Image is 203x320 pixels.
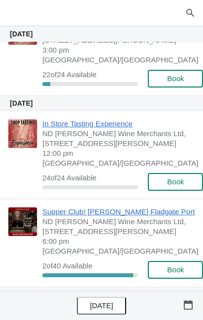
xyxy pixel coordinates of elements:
span: In Store Tasting Experience [42,119,198,129]
span: Book [167,266,184,274]
button: Book [148,173,203,191]
h2: [DATE] [10,29,193,39]
span: ND [PERSON_NAME] Wine Merchants Ltd, [STREET_ADDRESS][PERSON_NAME] [42,217,198,236]
button: Book [148,70,203,87]
span: 6:00 pm [GEOGRAPHIC_DATA]/[GEOGRAPHIC_DATA] [42,236,198,256]
h2: [DATE] [10,98,193,108]
button: [DATE] [77,297,126,315]
span: Book [167,178,184,186]
span: ND [PERSON_NAME] Wine Merchants Ltd, [STREET_ADDRESS][PERSON_NAME] [42,129,198,148]
span: 3:00 pm [GEOGRAPHIC_DATA]/[GEOGRAPHIC_DATA] [42,45,198,65]
span: Book [167,75,184,83]
button: Book [148,261,203,279]
span: 22 of 24 Available [42,70,97,79]
span: Supper Club! [PERSON_NAME] Fladgate Port [42,207,198,217]
span: 12:00 pm [GEOGRAPHIC_DATA]/[GEOGRAPHIC_DATA] [42,148,198,168]
span: 2 of 40 Available [42,262,93,270]
span: 24 of 24 Available [42,174,97,182]
h2: [DATE] [10,290,193,299]
span: [DATE] [90,302,113,310]
img: Supper Club! Taylor's Fladgate Port | ND John Wine Merchants Ltd, 90 Walter Road, Swansea SA1 4QF... [8,207,37,236]
img: In Store Tasting Experience | ND John Wine Merchants Ltd, 90 Walter Road, Swansea SA1 4QF, UK | 1... [8,119,37,148]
